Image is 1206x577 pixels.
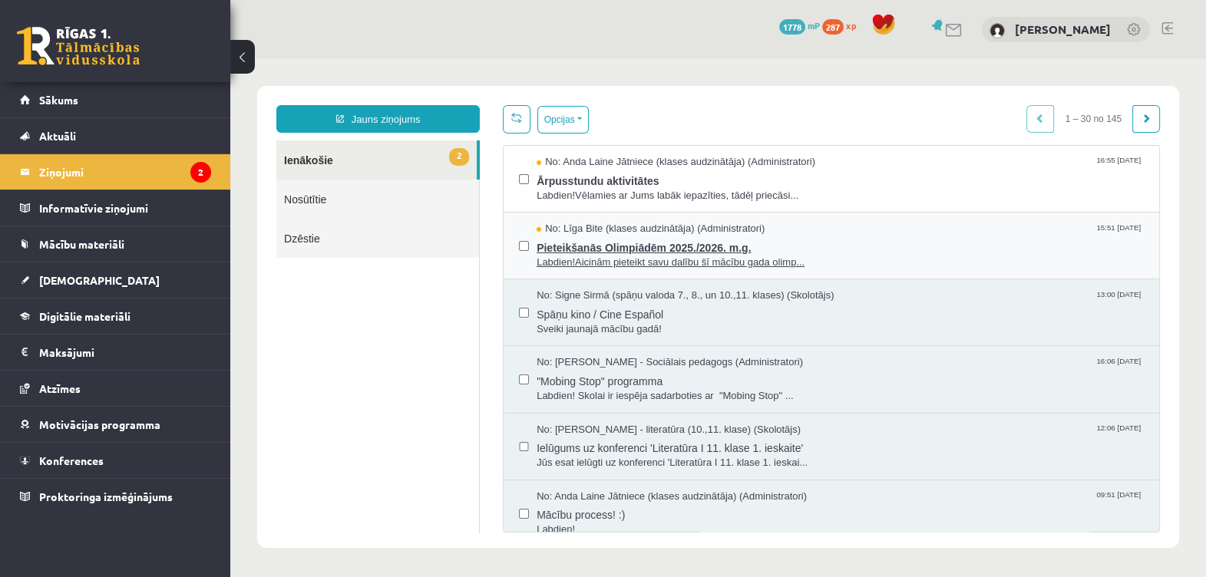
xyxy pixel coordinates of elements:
a: Mācību materiāli [20,226,211,262]
span: Motivācijas programma [39,417,160,431]
a: Aktuāli [20,118,211,153]
a: Jauns ziņojums [46,46,249,74]
a: Rīgas 1. Tālmācības vidusskola [17,27,140,65]
span: Konferences [39,453,104,467]
a: No: Anda Laine Jātniece (klases audzinātāja) (Administratori) 09:51 [DATE] Mācību process! :) Lab... [306,430,914,478]
span: Labdien!Vēlamies ar Jums labāk iepazīties, tādēļ priecāsi... [306,130,914,144]
a: Atzīmes [20,371,211,406]
span: No: Līga Bite (klases audzinātāja) (Administratori) [306,163,534,177]
span: 09:51 [DATE] [863,430,914,442]
span: No: Anda Laine Jātniece (klases audzinātāja) (Administratori) [306,96,585,110]
span: Labdien!Aicinām pieteikt savu dalību šī mācību gada olimp... [306,196,914,211]
a: No: Līga Bite (klases audzinātāja) (Administratori) 15:51 [DATE] Pieteikšanās Olimpiādēm 2025./20... [306,163,914,210]
span: Sākums [39,93,78,107]
span: 1778 [779,19,805,35]
a: No: [PERSON_NAME] - literatūra (10.,11. klase) (Skolotājs) 12:06 [DATE] Ielūgums uz konferenci 'L... [306,364,914,411]
span: 16:06 [DATE] [863,296,914,308]
span: Atzīmes [39,381,81,395]
a: 1778 mP [779,19,820,31]
span: "Mobing Stop" programma [306,311,914,330]
legend: Maksājumi [39,335,211,370]
a: Sākums [20,82,211,117]
span: mP [808,19,820,31]
a: Ziņojumi2 [20,154,211,190]
span: 2 [219,89,239,107]
span: No: Anda Laine Jātniece (klases audzinātāja) (Administratori) [306,430,577,445]
span: [DEMOGRAPHIC_DATA] [39,273,160,287]
span: 16:55 [DATE] [863,96,914,107]
span: Ārpusstundu aktivitātes [306,110,914,130]
a: Motivācijas programma [20,407,211,442]
a: No: Signe Sirmā (spāņu valoda 7., 8., un 10.,11. klases) (Skolotājs) 13:00 [DATE] Spāņu kino / Ci... [306,229,914,277]
a: No: [PERSON_NAME] - Sociālais pedagogs (Administratori) 16:06 [DATE] "Mobing Stop" programma Labd... [306,296,914,344]
span: Jūs esat ielūgti uz konferenci 'Literatūra I 11. klase 1. ieskai... [306,397,914,411]
a: [PERSON_NAME] [1015,21,1111,37]
i: 2 [190,162,211,183]
span: Aktuāli [39,129,76,143]
a: Informatīvie ziņojumi [20,190,211,226]
span: 1 – 30 no 145 [824,46,903,74]
span: Ielūgums uz konferenci 'Literatūra I 11. klase 1. ieskaite' [306,378,914,397]
a: Maksājumi [20,335,211,370]
span: No: [PERSON_NAME] - Sociālais pedagogs (Administratori) [306,296,573,311]
span: 13:00 [DATE] [863,229,914,241]
span: 12:06 [DATE] [863,364,914,375]
button: Opcijas [307,47,358,74]
span: Labdien! Skolai ir iespēja sadarboties ar "Mobing Stop" ... [306,330,914,345]
span: Mācību process! :) [306,444,914,463]
a: Konferences [20,443,211,478]
span: Spāņu kino / Cine Español [306,244,914,263]
a: Digitālie materiāli [20,298,211,334]
span: Mācību materiāli [39,237,124,251]
span: xp [846,19,856,31]
legend: Informatīvie ziņojumi [39,190,211,226]
a: 2Ienākošie [46,81,246,120]
span: No: Signe Sirmā (spāņu valoda 7., 8., un 10.,11. klases) (Skolotājs) [306,229,603,244]
a: [DEMOGRAPHIC_DATA] [20,262,211,298]
span: Labdien! [306,463,914,478]
img: Evelīna Tarvāne [990,23,1005,38]
a: Nosūtītie [46,120,249,160]
span: 287 [822,19,844,35]
span: 15:51 [DATE] [863,163,914,174]
legend: Ziņojumi [39,154,211,190]
span: Digitālie materiāli [39,309,131,323]
a: Dzēstie [46,160,249,199]
a: Proktoringa izmēģinājums [20,479,211,514]
span: Pieteikšanās Olimpiādēm 2025./2026. m.g. [306,177,914,196]
a: 287 xp [822,19,864,31]
span: No: [PERSON_NAME] - literatūra (10.,11. klase) (Skolotājs) [306,364,570,378]
a: No: Anda Laine Jātniece (klases audzinātāja) (Administratori) 16:55 [DATE] Ārpusstundu aktivitāte... [306,96,914,143]
span: Sveiki jaunajā mācību gadā! [306,263,914,278]
span: Proktoringa izmēģinājums [39,490,173,503]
